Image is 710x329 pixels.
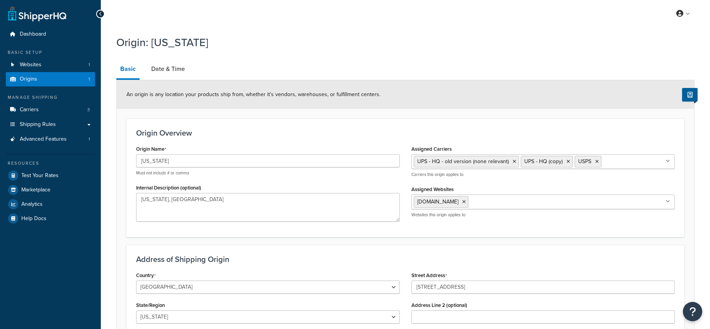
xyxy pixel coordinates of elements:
textarea: [US_STATE], [GEOGRAPHIC_DATA] [136,193,400,222]
a: Websites1 [6,58,95,72]
a: Origins1 [6,72,95,86]
span: An origin is any location your products ship from, whether it’s vendors, warehouses, or fulfillme... [126,90,380,98]
span: 1 [88,136,90,143]
div: Manage Shipping [6,94,95,101]
li: Advanced Features [6,132,95,146]
span: Carriers [20,107,39,113]
li: Origins [6,72,95,86]
span: Analytics [21,201,43,208]
span: 3 [87,107,90,113]
span: Advanced Features [20,136,67,143]
label: Internal Description (optional) [136,185,201,191]
div: Resources [6,160,95,167]
span: Help Docs [21,215,47,222]
a: Analytics [6,197,95,211]
span: Test Your Rates [21,172,59,179]
label: Street Address [411,272,447,279]
p: Websites this origin applies to [411,212,675,218]
span: UPS - HQ - old version (none relevant) [417,157,509,165]
a: Carriers3 [6,103,95,117]
div: Basic Setup [6,49,95,56]
label: Origin Name [136,146,166,152]
label: Country [136,272,156,279]
span: 1 [88,62,90,68]
span: Dashboard [20,31,46,38]
span: Marketplace [21,187,50,193]
p: Carriers this origin applies to [411,172,675,177]
span: Origins [20,76,37,83]
span: [DOMAIN_NAME] [417,198,458,206]
span: 1 [88,76,90,83]
a: Date & Time [147,60,189,78]
li: Websites [6,58,95,72]
h3: Origin Overview [136,129,675,137]
button: Open Resource Center [683,302,702,321]
label: Assigned Websites [411,186,454,192]
label: Address Line 2 (optional) [411,302,467,308]
a: Basic [116,60,140,80]
span: Shipping Rules [20,121,56,128]
a: Shipping Rules [6,117,95,132]
span: Websites [20,62,41,68]
a: Advanced Features1 [6,132,95,146]
label: Assigned Carriers [411,146,452,152]
p: Must not include # or comma [136,170,400,176]
a: Help Docs [6,212,95,226]
a: Test Your Rates [6,169,95,183]
h1: Origin: [US_STATE] [116,35,685,50]
button: Show Help Docs [682,88,698,102]
a: Marketplace [6,183,95,197]
span: USPS [578,157,591,165]
h3: Address of Shipping Origin [136,255,675,264]
span: UPS - HQ (copy) [524,157,563,165]
label: State/Region [136,302,165,308]
li: Carriers [6,103,95,117]
a: Dashboard [6,27,95,41]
